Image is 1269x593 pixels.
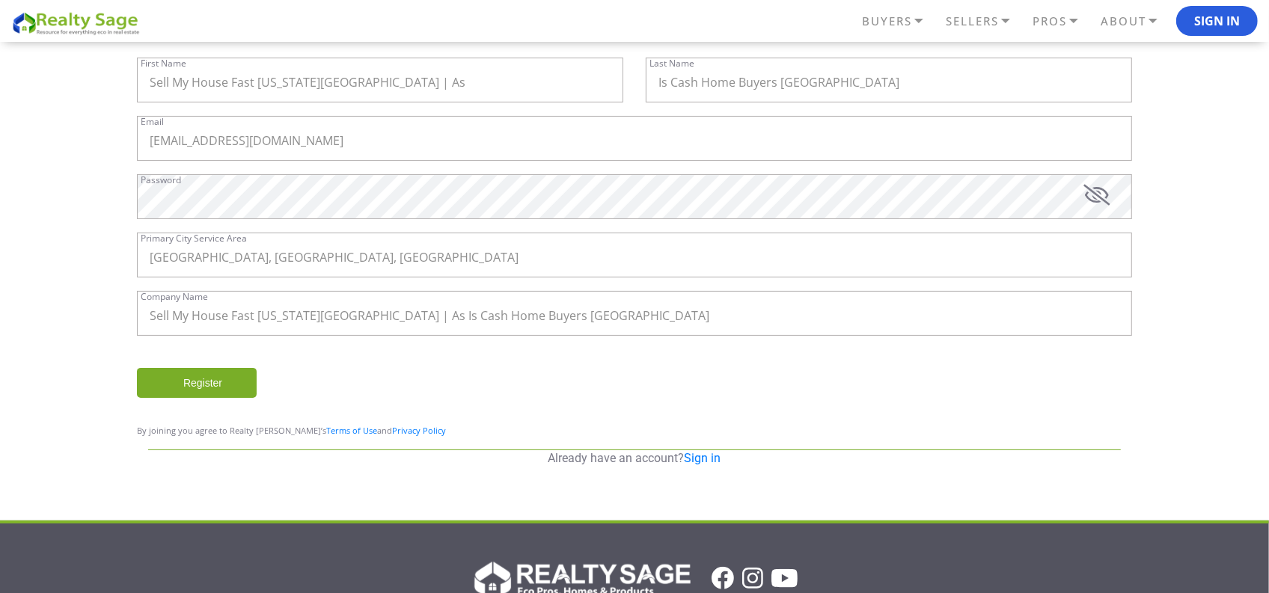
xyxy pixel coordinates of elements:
a: BUYERS [858,8,942,34]
a: PROS [1029,8,1097,34]
a: SELLERS [942,8,1029,34]
label: Primary City Service Area [141,234,247,243]
label: Last Name [649,59,694,68]
label: Email [141,117,164,126]
a: Privacy Policy [392,425,446,436]
a: Terms of Use [326,425,377,436]
button: Sign In [1176,6,1258,36]
img: REALTY SAGE [11,10,146,36]
span: By joining you agree to Realty [PERSON_NAME]’s and [137,425,446,436]
a: ABOUT [1097,8,1176,34]
label: Password [141,176,181,185]
label: Company Name [141,292,208,301]
label: First Name [141,59,186,68]
a: Sign in [685,451,721,465]
p: Already have an account? [148,450,1121,467]
input: Register [137,368,257,398]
